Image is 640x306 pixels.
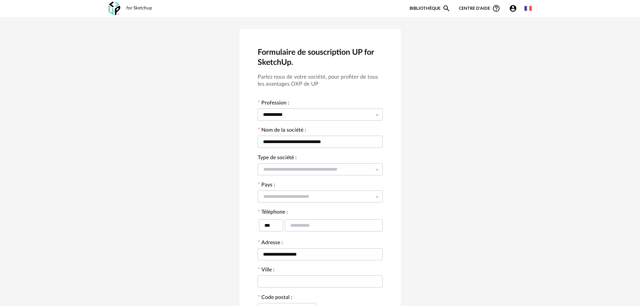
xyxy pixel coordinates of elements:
[258,240,283,247] label: Adresse :
[442,4,451,12] span: Magnify icon
[258,295,292,302] label: Code postal :
[258,210,288,216] label: Téléphone :
[258,182,275,189] label: Pays :
[109,2,120,15] img: OXP
[258,74,383,88] h3: Parlez nous de votre société, pour profiter de tous les avantages OXP de UP
[258,267,274,274] label: Ville :
[258,47,383,68] h2: Formulaire de souscription UP for SketchUp.
[524,5,532,12] img: fr
[258,155,297,162] label: Type de société :
[492,4,500,12] span: Help Circle Outline icon
[509,4,520,12] span: Account Circle icon
[258,100,289,107] label: Profession :
[509,4,517,12] span: Account Circle icon
[126,5,152,11] div: for Sketchup
[410,4,451,12] a: BibliothèqueMagnify icon
[258,128,306,134] label: Nom de la société :
[459,4,500,12] span: Centre d'aideHelp Circle Outline icon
